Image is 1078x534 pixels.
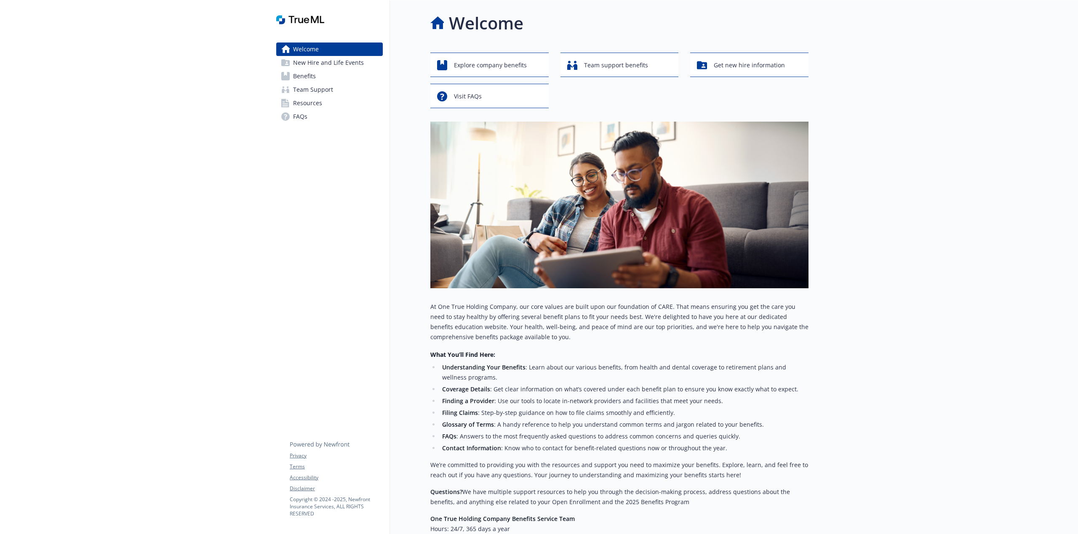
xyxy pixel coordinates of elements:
span: Benefits [293,69,316,83]
strong: Coverage Details [442,385,490,393]
a: Benefits [276,69,383,83]
span: Explore company benefits [454,57,527,73]
a: Terms [290,463,382,470]
button: Visit FAQs [430,84,549,108]
a: Accessibility [290,474,382,481]
strong: What You’ll Find Here: [430,351,495,359]
strong: Contact Information [442,444,501,452]
strong: FAQs [442,432,456,440]
h6: Hours: 24/7, 365 days a year [430,524,808,534]
strong: Glossary of Terms [442,420,494,428]
button: Explore company benefits [430,53,549,77]
span: Resources [293,96,322,110]
a: New Hire and Life Events [276,56,383,69]
li: : Learn about our various benefits, from health and dental coverage to retirement plans and welln... [440,362,808,383]
p: We have multiple support resources to help you through the decision-making process, address quest... [430,487,808,507]
img: overview page banner [430,122,808,288]
span: FAQs [293,110,307,123]
a: Resources [276,96,383,110]
a: FAQs [276,110,383,123]
li: : Answers to the most frequently asked questions to address common concerns and queries quickly. [440,431,808,441]
a: Team Support [276,83,383,96]
h1: Welcome [449,11,523,36]
p: We’re committed to providing you with the resources and support you need to maximize your benefit... [430,460,808,480]
span: Visit FAQs [454,88,482,104]
strong: Finding a Provider [442,397,494,405]
li: : Know who to contact for benefit-related questions now or throughout the year. [440,443,808,453]
a: Disclaimer [290,485,382,492]
strong: Questions? [430,488,462,496]
li: : Use our tools to locate in-network providers and facilities that meet your needs. [440,396,808,406]
strong: One True Holding Company Benefits Service Team [430,515,575,523]
li: : A handy reference to help you understand common terms and jargon related to your benefits. [440,420,808,430]
button: Team support benefits [560,53,679,77]
li: : Step-by-step guidance on how to file claims smoothly and efficiently. [440,408,808,418]
strong: Understanding Your Benefits [442,363,526,371]
span: Welcome [293,43,319,56]
p: At One True Holding Company, our core values are built upon our foundation of CARE. That means en... [430,302,808,342]
a: Privacy [290,452,382,460]
a: Welcome [276,43,383,56]
strong: Filing Claims [442,409,478,417]
span: Team Support [293,83,333,96]
button: Get new hire information [690,53,808,77]
span: Get new hire information [714,57,785,73]
span: Team support benefits [584,57,648,73]
span: New Hire and Life Events [293,56,364,69]
li: : Get clear information on what’s covered under each benefit plan to ensure you know exactly what... [440,384,808,394]
p: Copyright © 2024 - 2025 , Newfront Insurance Services, ALL RIGHTS RESERVED [290,496,382,517]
